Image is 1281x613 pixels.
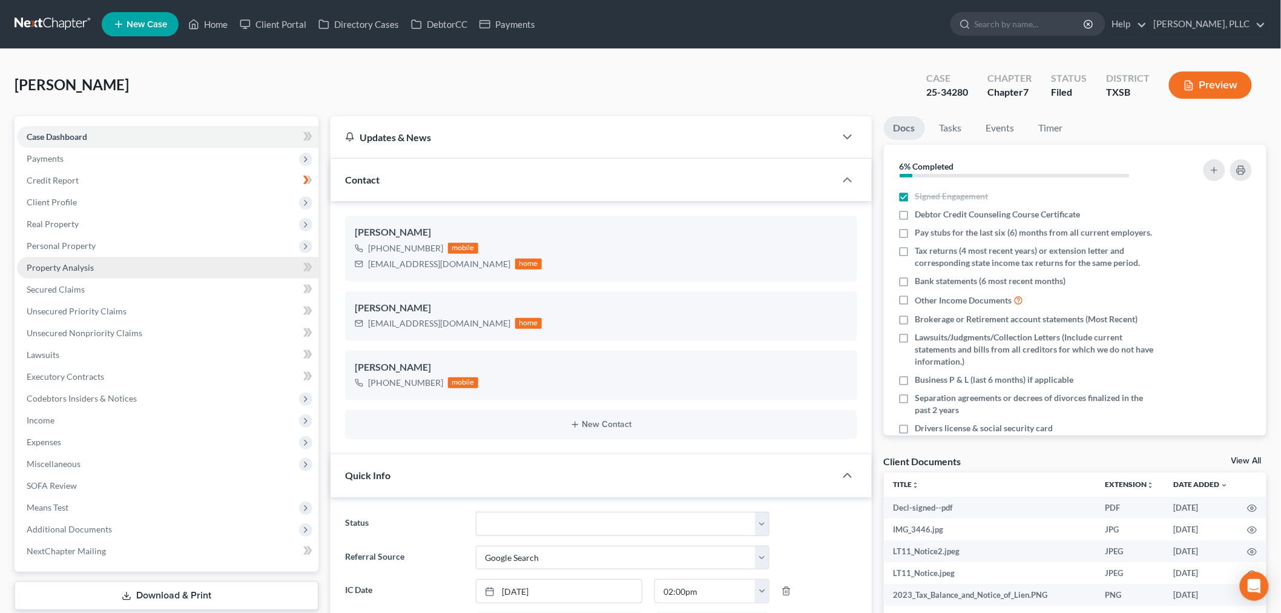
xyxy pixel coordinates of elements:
div: mobile [448,377,478,388]
a: Docs [884,116,925,140]
a: Directory Cases [312,13,405,35]
a: Unsecured Priority Claims [17,300,318,322]
strong: 6% Completed [900,161,954,171]
span: Income [27,415,54,425]
td: JPG [1095,519,1164,540]
div: Filed [1051,85,1087,99]
a: Events [976,116,1024,140]
td: [DATE] [1164,497,1237,519]
span: Other Income Documents [915,294,1012,306]
span: Unsecured Nonpriority Claims [27,328,142,338]
div: Case [926,71,968,85]
a: Lawsuits [17,344,318,366]
a: Unsecured Nonpriority Claims [17,322,318,344]
a: Timer [1029,116,1073,140]
span: Credit Report [27,175,79,185]
div: [PERSON_NAME] [355,301,848,316]
a: Help [1106,13,1147,35]
span: NextChapter Mailing [27,546,106,556]
span: [PERSON_NAME] [15,76,129,93]
span: Business P & L (last 6 months) if applicable [915,374,1074,386]
a: Client Portal [234,13,312,35]
span: Real Property [27,219,79,229]
span: Executory Contracts [27,371,104,382]
button: New Contact [355,420,848,429]
td: [DATE] [1164,562,1237,584]
div: 25-34280 [926,85,968,99]
i: expand_more [1220,482,1228,489]
a: Download & Print [15,582,318,610]
a: Secured Claims [17,279,318,300]
div: Open Intercom Messenger [1240,572,1269,601]
span: SOFA Review [27,480,77,491]
i: unfold_more [912,482,920,489]
td: [DATE] [1164,519,1237,540]
td: PNG [1095,584,1164,606]
span: Codebtors Insiders & Notices [27,393,137,403]
div: home [515,259,542,270]
a: Titleunfold_more [894,480,920,489]
div: [PERSON_NAME] [355,225,848,240]
div: [PHONE_NUMBER] [368,377,443,389]
span: Bank statements (6 most recent months) [915,275,1066,287]
span: Case Dashboard [27,131,87,142]
a: Date Added expand_more [1173,480,1228,489]
label: Status [339,512,470,536]
input: -- : -- [655,580,756,603]
td: PDF [1095,497,1164,519]
span: Lawsuits/Judgments/Collection Letters (Include current statements and bills from all creditors fo... [915,331,1161,368]
a: SOFA Review [17,475,318,497]
span: Drivers license & social security card [915,422,1053,434]
div: [EMAIL_ADDRESS][DOMAIN_NAME] [368,317,510,330]
span: Brokerage or Retirement account statements (Most Recent) [915,313,1138,325]
span: Separation agreements or decrees of divorces finalized in the past 2 years [915,392,1161,416]
td: [DATE] [1164,584,1237,606]
span: Means Test [27,502,68,512]
div: home [515,318,542,329]
span: Expenses [27,437,61,447]
span: Lawsuits [27,350,59,360]
span: Secured Claims [27,284,85,294]
td: JPEG [1095,562,1164,584]
a: Executory Contracts [17,366,318,388]
div: mobile [448,243,478,254]
span: New Case [127,20,167,29]
div: TXSB [1106,85,1150,99]
span: Pay stubs for the last six (6) months from all current employers. [915,227,1153,239]
span: Payments [27,153,64,164]
td: LT11_Notice2.jpeg [884,540,1096,562]
button: Preview [1169,71,1252,99]
a: Credit Report [17,170,318,191]
input: Search by name... [975,13,1085,35]
div: Chapter [987,85,1032,99]
a: Tasks [930,116,972,140]
span: Signed Engagement [915,190,989,202]
div: [PERSON_NAME] [355,360,848,375]
td: JPEG [1095,540,1164,562]
div: Updates & News [345,131,821,144]
i: unfold_more [1147,482,1154,489]
span: Debtor Credit Counseling Course Certificate [915,208,1081,220]
span: Client Profile [27,197,77,207]
span: Tax returns (4 most recent years) or extension letter and corresponding state income tax returns ... [915,245,1161,269]
td: Decl-signed--pdf [884,497,1096,519]
span: Additional Documents [27,524,112,534]
a: View All [1231,457,1262,465]
span: Miscellaneous [27,459,81,469]
a: Payments [473,13,541,35]
div: Status [1051,71,1087,85]
span: Unsecured Priority Claims [27,306,127,316]
div: Client Documents [884,455,961,468]
span: 7 [1023,86,1029,98]
a: DebtorCC [405,13,473,35]
a: Case Dashboard [17,126,318,148]
span: Contact [345,174,380,185]
td: 2023_Tax_Balance_and_Notice_of_Lien.PNG [884,584,1096,606]
a: NextChapter Mailing [17,540,318,562]
div: [PHONE_NUMBER] [368,242,443,254]
span: Property Analysis [27,262,94,273]
a: Extensionunfold_more [1105,480,1154,489]
td: LT11_Notice.jpeg [884,562,1096,584]
a: [DATE] [476,580,642,603]
a: Home [182,13,234,35]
